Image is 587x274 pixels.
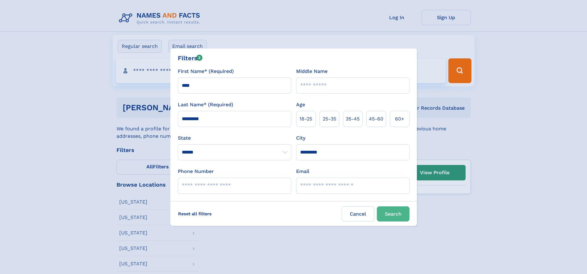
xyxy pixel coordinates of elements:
span: 60+ [395,115,404,123]
label: Reset all filters [174,206,216,221]
label: Middle Name [296,68,328,75]
label: Email [296,168,309,175]
label: Cancel [342,206,374,221]
span: 18‑25 [300,115,312,123]
label: Phone Number [178,168,214,175]
span: 45‑60 [369,115,383,123]
span: 25‑35 [323,115,336,123]
button: Search [377,206,410,221]
span: 35‑45 [346,115,360,123]
div: Filters [178,53,203,63]
label: City [296,134,305,142]
label: State [178,134,291,142]
label: First Name* (Required) [178,68,234,75]
label: Last Name* (Required) [178,101,233,108]
label: Age [296,101,305,108]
